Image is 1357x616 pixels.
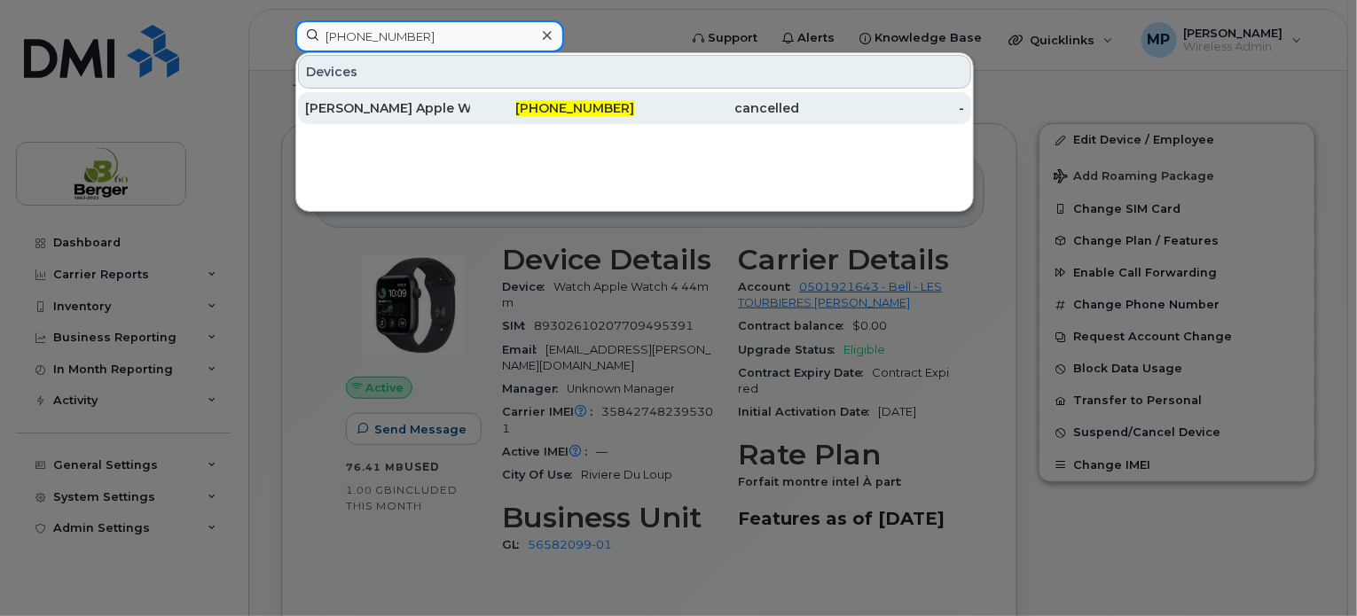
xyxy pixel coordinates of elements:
input: Find something... [295,20,564,52]
span: [PHONE_NUMBER] [516,100,635,116]
div: Devices [298,55,971,89]
div: cancelled [635,99,800,117]
a: [PERSON_NAME] Apple Watch[PHONE_NUMBER]cancelled- [298,92,971,124]
div: - [799,99,964,117]
div: [PERSON_NAME] Apple Watch [305,99,470,117]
